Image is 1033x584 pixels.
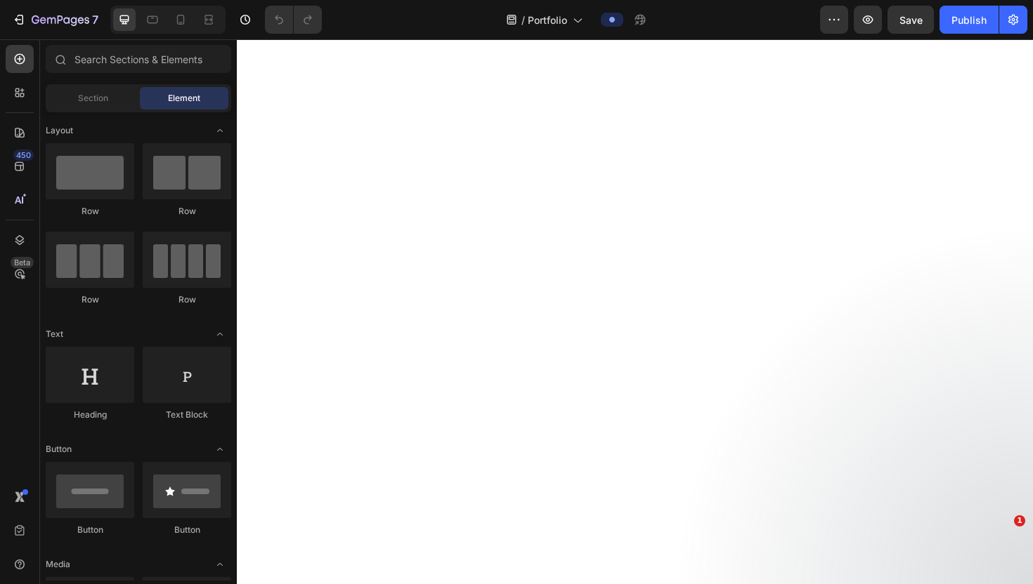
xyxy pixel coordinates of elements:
[46,409,134,421] div: Heading
[143,524,231,536] div: Button
[168,92,200,105] span: Element
[1014,515,1025,526] span: 1
[46,558,70,571] span: Media
[265,6,322,34] div: Undo/Redo
[528,13,567,27] span: Portfolio
[143,409,231,421] div: Text Block
[92,11,98,28] p: 7
[143,205,231,218] div: Row
[209,553,231,576] span: Toggle open
[78,92,108,105] span: Section
[46,443,72,456] span: Button
[209,323,231,345] span: Toggle open
[6,6,105,34] button: 7
[985,536,1019,570] iframe: Intercom live chat
[46,45,231,73] input: Search Sections & Elements
[46,328,63,340] span: Text
[209,438,231,460] span: Toggle open
[940,6,999,34] button: Publish
[237,39,1033,584] iframe: Design area
[46,205,134,218] div: Row
[46,524,134,536] div: Button
[951,13,987,27] div: Publish
[899,14,923,26] span: Save
[13,150,34,161] div: 450
[46,124,73,137] span: Layout
[521,13,525,27] span: /
[11,257,34,268] div: Beta
[209,119,231,142] span: Toggle open
[46,293,134,306] div: Row
[888,6,934,34] button: Save
[143,293,231,306] div: Row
